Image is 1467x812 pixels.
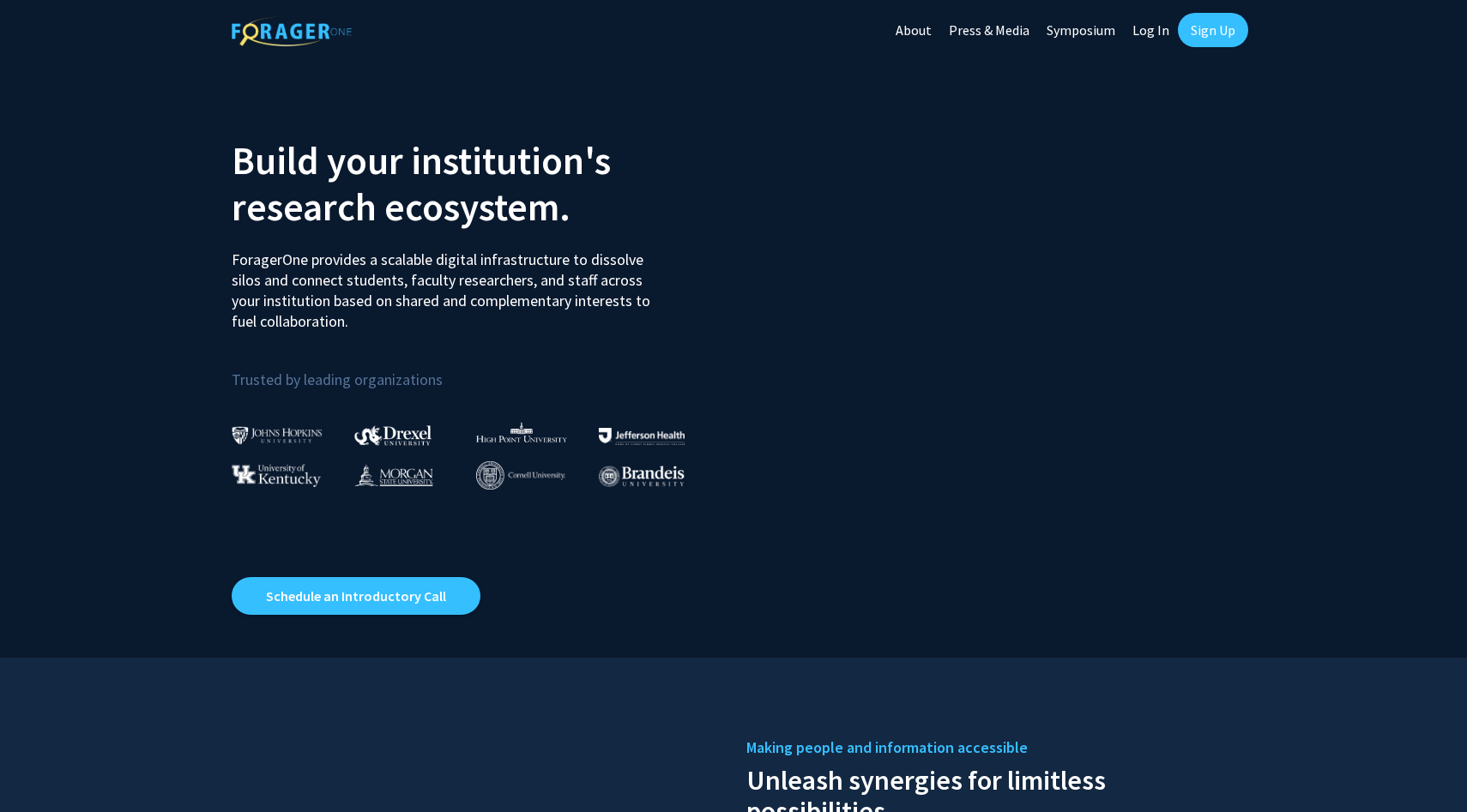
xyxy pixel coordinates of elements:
h2: Build your institution's research ecosystem. [232,137,721,230]
a: Opens in a new tab [232,577,480,615]
img: Cornell University [476,461,565,490]
img: High Point University [476,422,567,442]
p: ForagerOne provides a scalable digital infrastructure to dissolve silos and connect students, fac... [232,237,662,332]
img: Morgan State University [354,464,433,486]
img: Brandeis University [599,466,685,487]
img: Thomas Jefferson University [599,428,685,444]
p: Trusted by leading organizations [232,346,721,393]
h5: Making people and information accessible [746,735,1235,761]
img: Drexel University [354,425,432,445]
a: Sign Up [1178,13,1248,47]
img: Johns Hopkins University [232,426,323,444]
img: ForagerOne Logo [232,16,352,46]
img: University of Kentucky [232,464,321,487]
